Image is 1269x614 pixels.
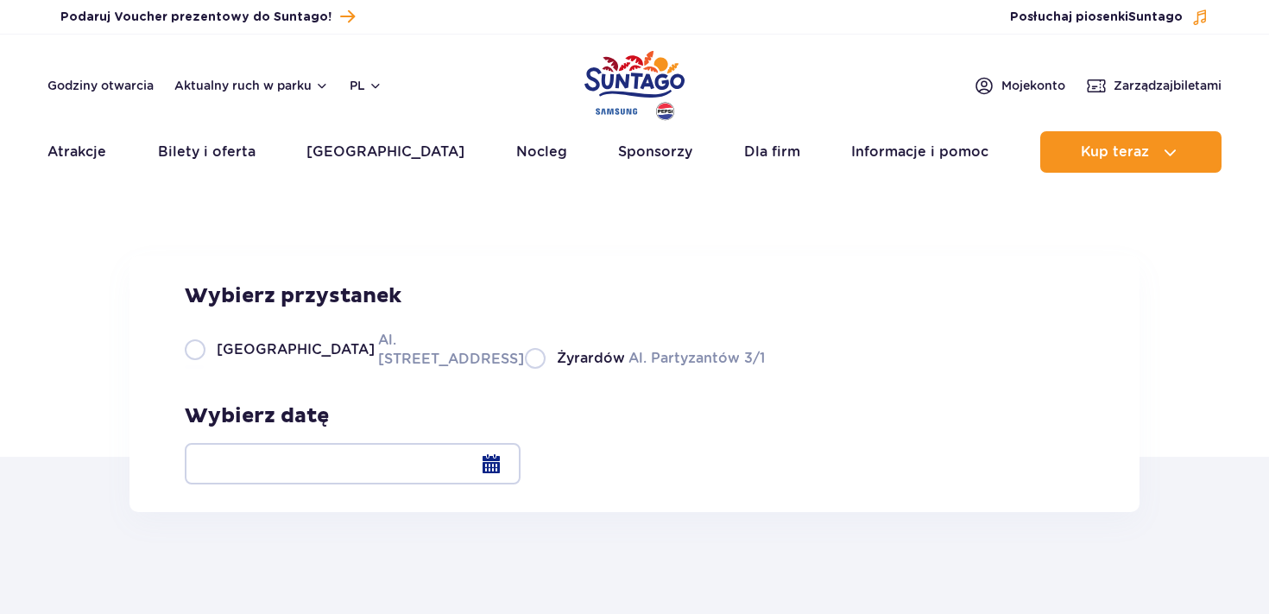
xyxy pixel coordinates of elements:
a: Bilety i oferta [158,131,256,173]
span: Moje konto [1001,77,1065,94]
span: Suntago [1128,11,1183,23]
span: [GEOGRAPHIC_DATA] [217,340,375,359]
a: Podaruj Voucher prezentowy do Suntago! [60,5,355,28]
span: Zarządzaj biletami [1114,77,1222,94]
span: Posłuchaj piosenki [1010,9,1183,26]
button: Aktualny ruch w parku [174,79,329,92]
a: Mojekonto [974,75,1065,96]
a: Dla firm [744,131,800,173]
button: Kup teraz [1040,131,1222,173]
a: [GEOGRAPHIC_DATA] [306,131,464,173]
a: Godziny otwarcia [47,77,154,94]
label: Al. [STREET_ADDRESS] [185,330,504,369]
span: Żyrardów [557,349,625,368]
a: Park of Poland [584,43,685,123]
a: Zarządzajbiletami [1086,75,1222,96]
h3: Wybierz przystanek [185,283,765,309]
a: Atrakcje [47,131,106,173]
button: Posłuchaj piosenkiSuntago [1010,9,1209,26]
button: pl [350,77,382,94]
span: Kup teraz [1081,144,1149,160]
a: Informacje i pomoc [851,131,988,173]
a: Sponsorzy [618,131,692,173]
a: Nocleg [516,131,567,173]
label: Al. Partyzantów 3/1 [525,347,765,369]
span: Podaruj Voucher prezentowy do Suntago! [60,9,331,26]
h3: Wybierz datę [185,403,521,429]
